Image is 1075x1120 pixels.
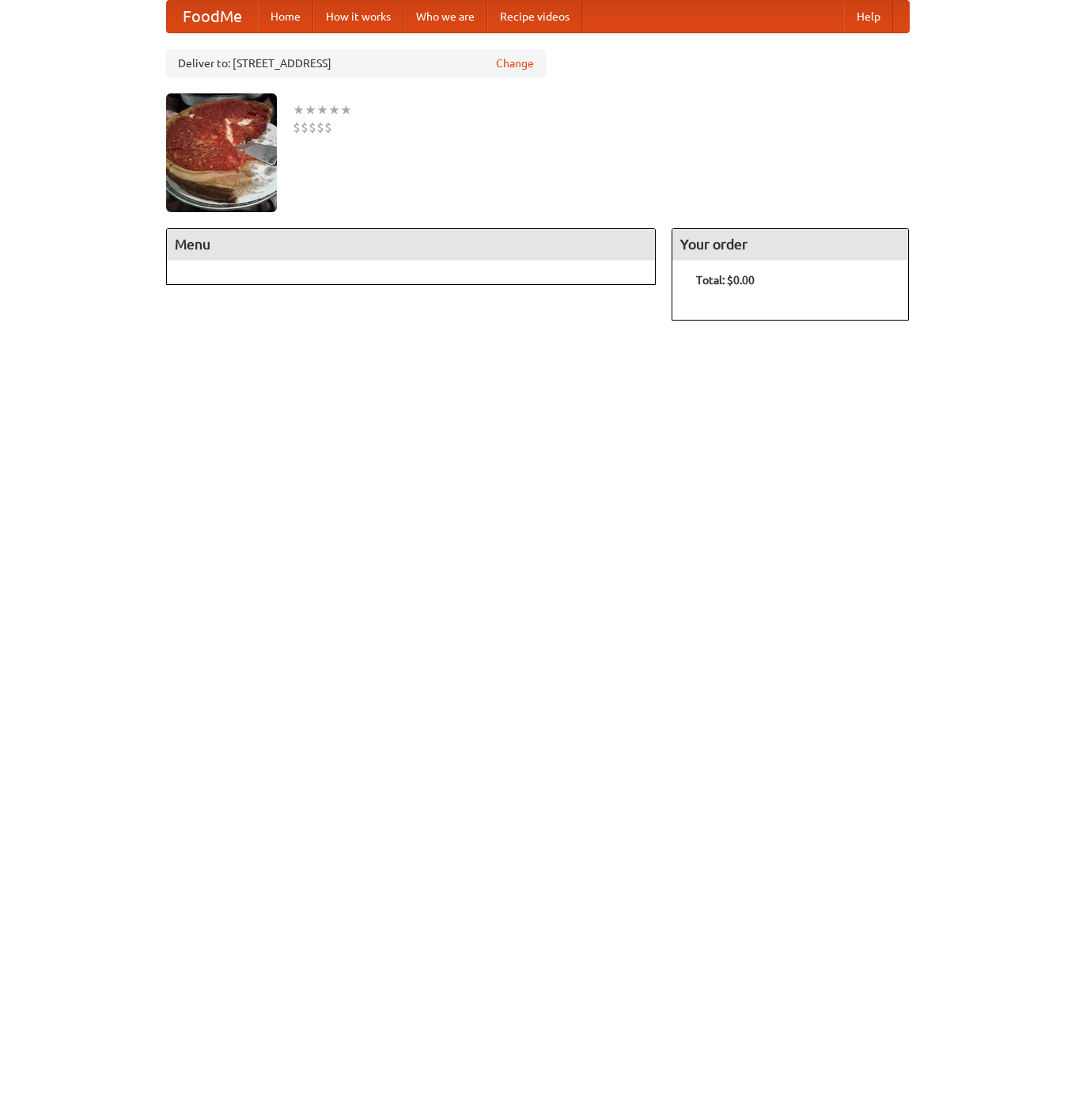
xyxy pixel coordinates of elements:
li: $ [301,119,308,136]
a: Change [496,55,534,71]
a: FoodMe [167,1,258,32]
a: How it works [313,1,403,32]
li: ★ [328,101,340,119]
li: $ [324,119,332,136]
h4: Your order [672,229,908,260]
li: $ [293,119,301,136]
li: $ [308,119,316,136]
a: Who we are [403,1,487,32]
li: ★ [305,101,316,119]
li: ★ [293,101,305,119]
li: ★ [340,101,352,119]
li: $ [316,119,324,136]
a: Recipe videos [487,1,582,32]
a: Help [844,1,893,32]
a: Home [258,1,313,32]
b: Total: $0.00 [696,274,755,287]
img: angular.jpg [166,93,277,212]
div: Deliver to: [STREET_ADDRESS] [166,49,546,78]
li: ★ [316,101,328,119]
h4: Menu [167,229,656,260]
